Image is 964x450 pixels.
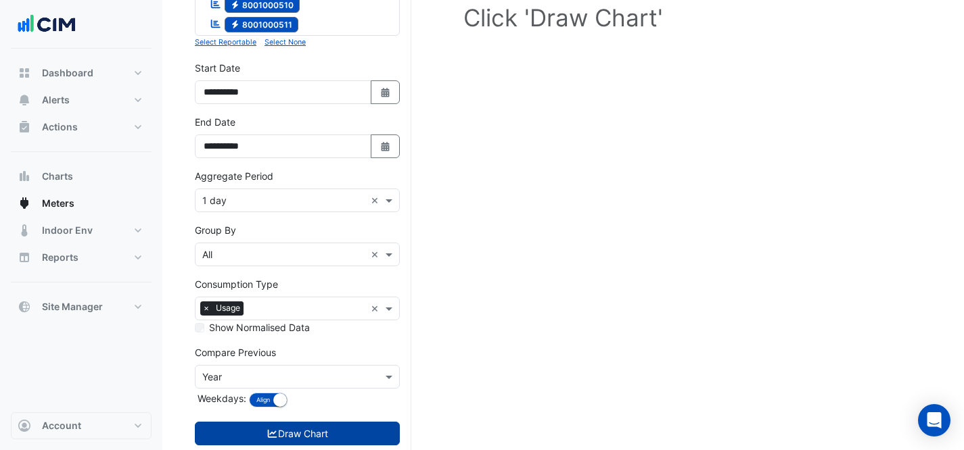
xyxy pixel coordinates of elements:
[195,169,273,183] label: Aggregate Period
[195,391,246,405] label: Weekdays:
[11,244,152,271] button: Reports
[42,419,81,432] span: Account
[42,251,78,264] span: Reports
[18,120,31,134] app-icon: Actions
[11,412,152,439] button: Account
[11,163,152,190] button: Charts
[371,193,382,207] span: Clear
[42,93,70,107] span: Alerts
[265,36,306,48] button: Select None
[11,293,152,320] button: Site Manager
[18,66,31,80] app-icon: Dashboard
[195,223,236,237] label: Group By
[195,61,240,75] label: Start Date
[195,36,256,48] button: Select Reportable
[42,170,73,183] span: Charts
[11,190,152,217] button: Meters
[195,345,276,359] label: Compare Previous
[11,217,152,244] button: Indoor Env
[16,11,77,38] img: Company Logo
[230,20,240,30] fa-icon: Electricity
[209,320,310,334] label: Show Normalised Data
[11,59,152,86] button: Dashboard
[11,114,152,141] button: Actions
[225,17,299,33] span: 8001000511
[18,251,31,264] app-icon: Reports
[42,120,78,134] span: Actions
[212,301,244,315] span: Usage
[42,300,103,314] span: Site Manager
[11,86,152,114] button: Alerts
[371,301,382,316] span: Clear
[918,404,950,436] div: Open Intercom Messenger
[210,18,222,30] fa-icon: Reportable
[42,66,93,80] span: Dashboard
[200,301,212,315] span: ×
[42,197,74,210] span: Meters
[195,38,256,47] small: Select Reportable
[18,197,31,210] app-icon: Meters
[380,141,392,152] fa-icon: Select Date
[265,38,306,47] small: Select None
[18,93,31,107] app-icon: Alerts
[195,422,400,445] button: Draw Chart
[371,247,382,261] span: Clear
[216,3,910,32] h1: Click 'Draw Chart'
[18,300,31,314] app-icon: Site Manager
[195,115,235,129] label: End Date
[42,224,93,237] span: Indoor Env
[18,170,31,183] app-icon: Charts
[195,277,278,291] label: Consumption Type
[18,224,31,237] app-icon: Indoor Env
[380,86,392,98] fa-icon: Select Date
